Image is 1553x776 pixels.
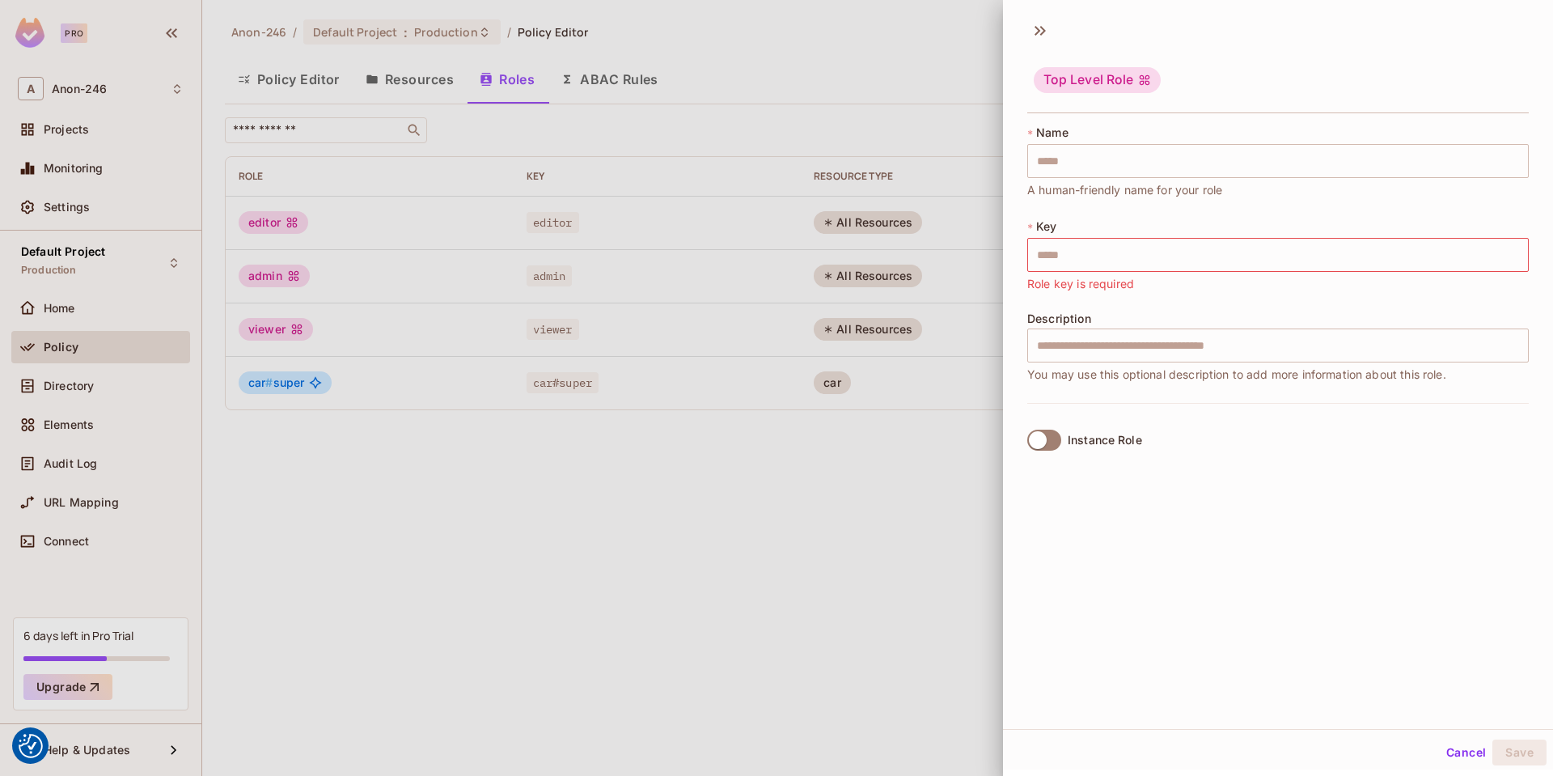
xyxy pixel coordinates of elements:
div: Top Level Role [1034,67,1161,93]
span: Policies are enforced on users of your app. [17,55,193,87]
div: Instance Role [1068,434,1142,447]
span: A human-friendly name for your role [1027,181,1222,199]
a: Next [171,94,218,117]
span: Name [1036,126,1068,139]
button: Consent Preferences [19,734,43,758]
img: Revisit consent button [19,734,43,758]
button: Cancel [1440,740,1492,765]
a: × [217,14,223,29]
span: Key [1036,220,1056,233]
span: Role key is required [1027,275,1134,293]
div: Close tooltip [217,13,223,31]
span: Description [1027,312,1091,325]
button: Save [1492,740,1547,765]
span: Add Your First User [17,23,169,45]
span: You may use this optional description to add more information about this role. [1027,366,1446,384]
